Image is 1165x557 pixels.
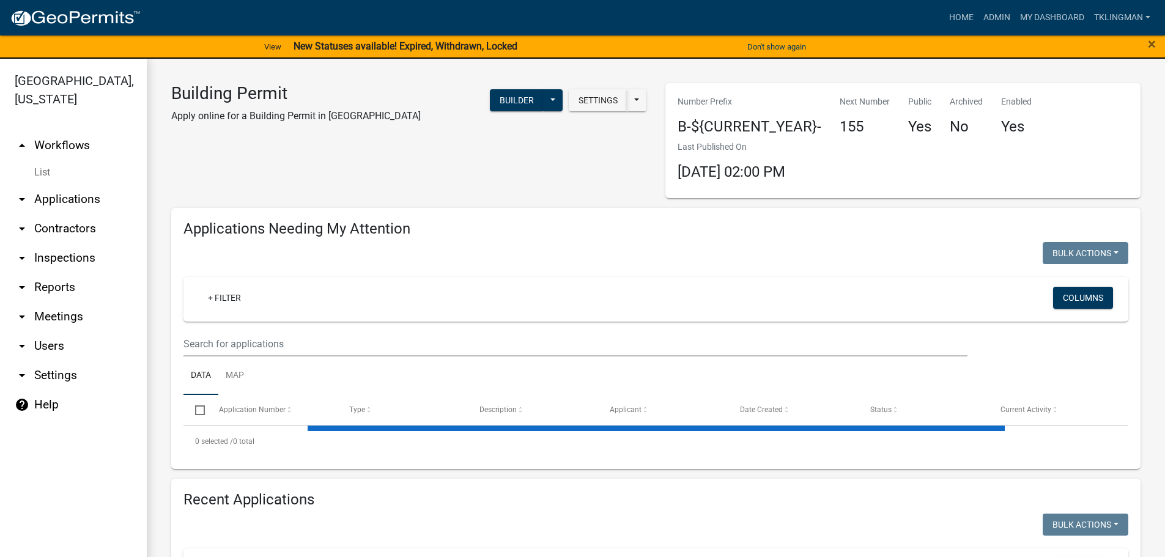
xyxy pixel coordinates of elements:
[183,356,218,396] a: Data
[1000,405,1051,414] span: Current Activity
[259,37,286,57] a: View
[678,118,821,136] h4: B-${CURRENT_YEAR}-
[15,339,29,353] i: arrow_drop_down
[1043,514,1128,536] button: Bulk Actions
[183,331,967,356] input: Search for applications
[598,395,728,424] datatable-header-cell: Applicant
[908,118,931,136] h4: Yes
[1015,6,1089,29] a: My Dashboard
[870,405,892,414] span: Status
[978,6,1015,29] a: Admin
[15,138,29,153] i: arrow_drop_up
[15,192,29,207] i: arrow_drop_down
[183,426,1128,457] div: 0 total
[219,405,286,414] span: Application Number
[944,6,978,29] a: Home
[678,163,785,180] span: [DATE] 02:00 PM
[15,397,29,412] i: help
[1043,242,1128,264] button: Bulk Actions
[989,395,1119,424] datatable-header-cell: Current Activity
[908,95,931,108] p: Public
[678,95,821,108] p: Number Prefix
[195,437,233,446] span: 0 selected /
[15,309,29,324] i: arrow_drop_down
[183,395,207,424] datatable-header-cell: Select
[479,405,517,414] span: Description
[742,37,811,57] button: Don't show again
[1089,6,1155,29] a: tklingman
[1053,287,1113,309] button: Columns
[1148,37,1156,51] button: Close
[728,395,859,424] datatable-header-cell: Date Created
[183,491,1128,509] h4: Recent Applications
[1148,35,1156,53] span: ×
[349,405,365,414] span: Type
[490,89,544,111] button: Builder
[337,395,467,424] datatable-header-cell: Type
[950,95,983,108] p: Archived
[950,118,983,136] h4: No
[171,109,421,124] p: Apply online for a Building Permit in [GEOGRAPHIC_DATA]
[468,395,598,424] datatable-header-cell: Description
[294,40,517,52] strong: New Statuses available! Expired, Withdrawn, Locked
[15,221,29,236] i: arrow_drop_down
[610,405,642,414] span: Applicant
[569,89,627,111] button: Settings
[183,220,1128,238] h4: Applications Needing My Attention
[740,405,783,414] span: Date Created
[15,280,29,295] i: arrow_drop_down
[207,395,337,424] datatable-header-cell: Application Number
[840,95,890,108] p: Next Number
[859,395,989,424] datatable-header-cell: Status
[15,368,29,383] i: arrow_drop_down
[198,287,251,309] a: + Filter
[15,251,29,265] i: arrow_drop_down
[840,118,890,136] h4: 155
[678,141,785,153] p: Last Published On
[171,83,421,104] h3: Building Permit
[1001,95,1032,108] p: Enabled
[218,356,251,396] a: Map
[1001,118,1032,136] h4: Yes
